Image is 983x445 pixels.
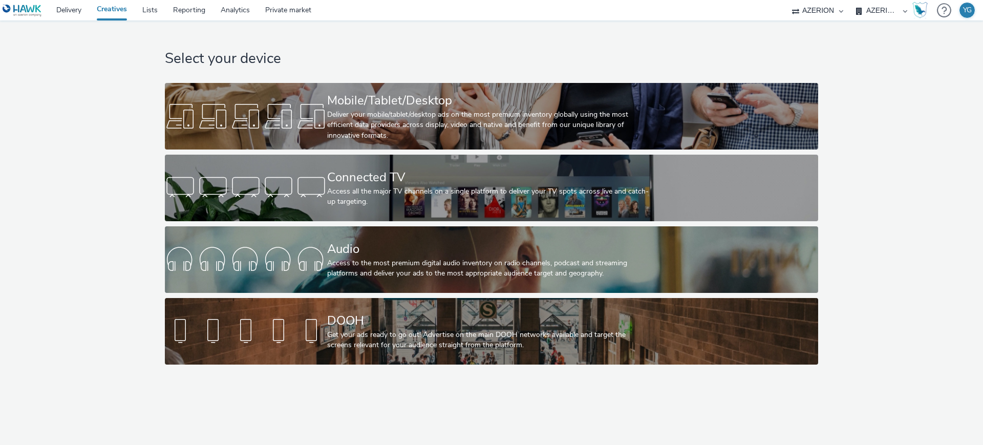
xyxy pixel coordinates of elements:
div: Access to the most premium digital audio inventory on radio channels, podcast and streaming platf... [327,258,652,279]
div: Audio [327,240,652,258]
div: Connected TV [327,168,652,186]
div: YG [963,3,972,18]
div: Mobile/Tablet/Desktop [327,92,652,110]
img: undefined Logo [3,4,42,17]
a: AudioAccess to the most premium digital audio inventory on radio channels, podcast and streaming ... [165,226,818,293]
a: DOOHGet your ads ready to go out! Advertise on the main DOOH networks available and target the sc... [165,298,818,365]
div: Deliver your mobile/tablet/desktop ads on the most premium inventory globally using the most effi... [327,110,652,141]
div: Get your ads ready to go out! Advertise on the main DOOH networks available and target the screen... [327,330,652,351]
div: Access all the major TV channels on a single platform to deliver your TV spots across live and ca... [327,186,652,207]
h1: Select your device [165,49,818,69]
a: Connected TVAccess all the major TV channels on a single platform to deliver your TV spots across... [165,155,818,221]
img: Hawk Academy [912,2,928,18]
a: Mobile/Tablet/DesktopDeliver your mobile/tablet/desktop ads on the most premium inventory globall... [165,83,818,150]
div: DOOH [327,312,652,330]
a: Hawk Academy [912,2,932,18]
